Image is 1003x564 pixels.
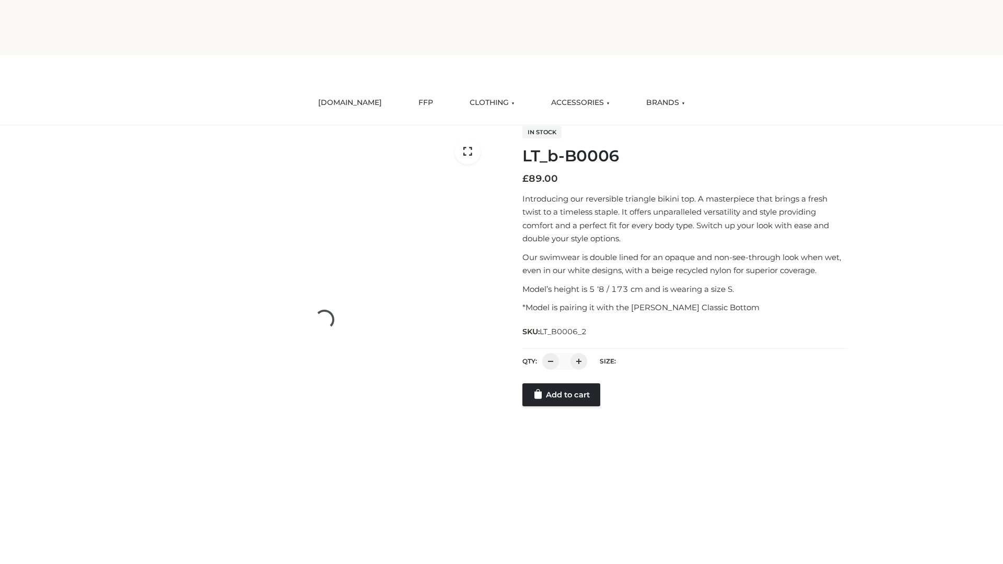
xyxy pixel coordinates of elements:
a: Add to cart [522,383,600,406]
a: BRANDS [638,91,693,114]
h1: LT_b-B0006 [522,147,848,166]
span: £ [522,173,529,184]
bdi: 89.00 [522,173,558,184]
span: In stock [522,126,562,138]
p: Introducing our reversible triangle bikini top. A masterpiece that brings a fresh twist to a time... [522,192,848,245]
a: ACCESSORIES [543,91,617,114]
p: Model’s height is 5 ‘8 / 173 cm and is wearing a size S. [522,283,848,296]
label: QTY: [522,357,537,365]
span: LT_B0006_2 [540,327,587,336]
a: FFP [411,91,441,114]
p: Our swimwear is double lined for an opaque and non-see-through look when wet, even in our white d... [522,251,848,277]
p: *Model is pairing it with the [PERSON_NAME] Classic Bottom [522,301,848,314]
span: SKU: [522,325,588,338]
label: Size: [600,357,616,365]
a: CLOTHING [462,91,522,114]
a: [DOMAIN_NAME] [310,91,390,114]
